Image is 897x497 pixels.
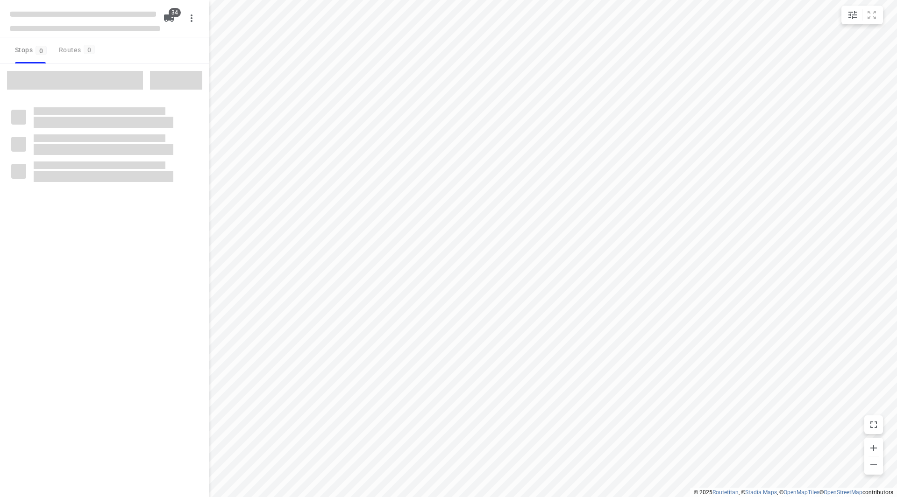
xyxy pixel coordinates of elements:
a: Routetitan [712,489,739,496]
a: Stadia Maps [745,489,777,496]
a: OpenMapTiles [783,489,819,496]
button: Map settings [843,6,862,24]
div: small contained button group [841,6,883,24]
li: © 2025 , © , © © contributors [694,489,893,496]
a: OpenStreetMap [824,489,862,496]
